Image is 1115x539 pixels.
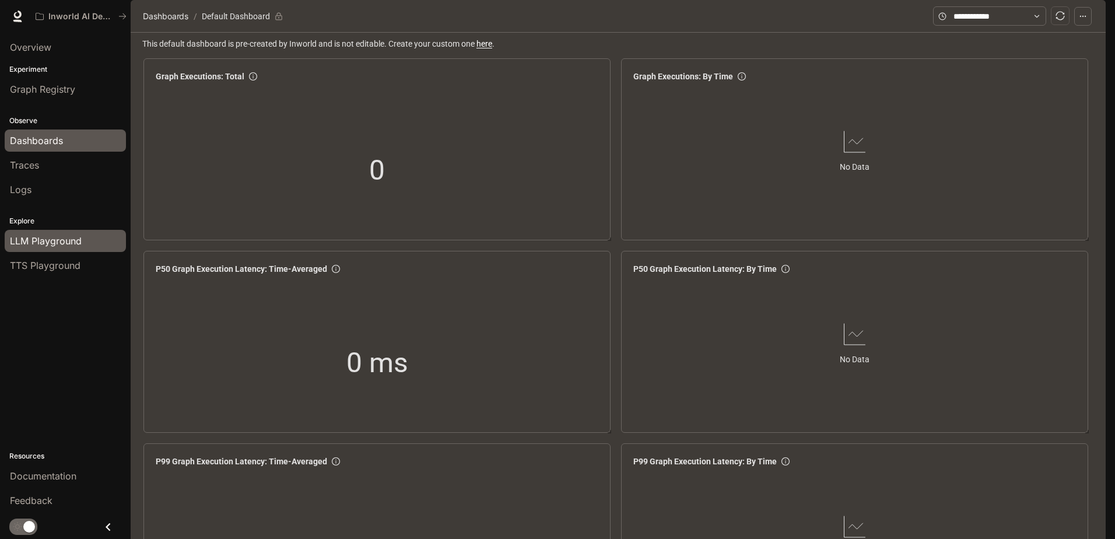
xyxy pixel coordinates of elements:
article: Default Dashboard [199,5,272,27]
span: P99 Graph Execution Latency: Time-Averaged [156,455,327,468]
span: P99 Graph Execution Latency: By Time [633,455,777,468]
article: No Data [840,353,869,366]
span: Graph Executions: By Time [633,70,733,83]
span: P50 Graph Execution Latency: Time-Averaged [156,262,327,275]
a: here [476,39,492,48]
span: Graph Executions: Total [156,70,244,83]
span: Dashboards [143,9,188,23]
span: 0 ms [346,341,408,385]
span: / [194,10,197,23]
span: sync [1056,11,1065,20]
span: info-circle [332,457,340,466]
span: This default dashboard is pre-created by Inworld and is not editable. Create your custom one . [142,37,1096,50]
button: All workspaces [30,5,132,28]
span: 0 [369,149,385,192]
span: info-circle [738,72,746,80]
span: P50 Graph Execution Latency: By Time [633,262,777,275]
button: Dashboards [140,9,191,23]
span: info-circle [249,72,257,80]
span: info-circle [781,265,790,273]
span: info-circle [781,457,790,466]
p: Inworld AI Demos [48,12,114,22]
span: info-circle [332,265,340,273]
article: No Data [840,160,869,173]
